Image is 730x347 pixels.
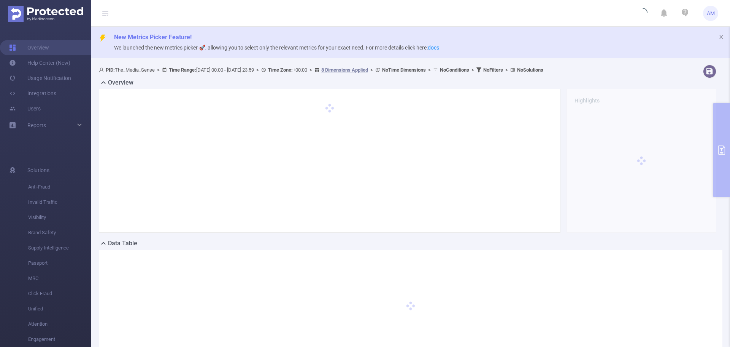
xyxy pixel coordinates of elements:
span: > [503,67,510,73]
span: Passport [28,256,91,271]
i: icon: thunderbolt [99,34,106,42]
b: Time Zone: [268,67,293,73]
span: AM [707,6,715,21]
a: Overview [9,40,49,55]
h2: Data Table [108,239,137,248]
span: Solutions [27,163,49,178]
span: Reports [27,122,46,128]
b: Time Range: [169,67,196,73]
span: New Metrics Picker Feature! [114,34,192,41]
span: The_Media_Sense [DATE] 00:00 - [DATE] 23:59 +00:00 [99,67,543,73]
span: Engagement [28,332,91,347]
span: > [368,67,375,73]
span: MRC [28,271,91,286]
a: Reports [27,118,46,133]
span: > [254,67,261,73]
span: Unified [28,301,91,317]
a: Help Center (New) [9,55,70,70]
i: icon: loading [638,8,647,19]
a: Usage Notification [9,70,71,86]
a: Integrations [9,86,56,101]
b: No Solutions [517,67,543,73]
span: Supply Intelligence [28,240,91,256]
a: Users [9,101,41,116]
button: icon: close [719,33,724,41]
b: No Conditions [440,67,469,73]
span: Visibility [28,210,91,225]
b: No Filters [483,67,503,73]
u: 8 Dimensions Applied [321,67,368,73]
span: Brand Safety [28,225,91,240]
i: icon: close [719,34,724,40]
img: Protected Media [8,6,83,22]
span: Attention [28,317,91,332]
span: Invalid Traffic [28,195,91,210]
a: docs [428,45,439,51]
b: PID: [106,67,115,73]
i: icon: user [99,67,106,72]
span: > [426,67,433,73]
span: Click Fraud [28,286,91,301]
span: We launched the new metrics picker 🚀, allowing you to select only the relevant metrics for your e... [114,45,439,51]
h2: Overview [108,78,133,87]
span: > [307,67,314,73]
b: No Time Dimensions [382,67,426,73]
span: Anti-Fraud [28,179,91,195]
span: > [469,67,476,73]
span: > [155,67,162,73]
